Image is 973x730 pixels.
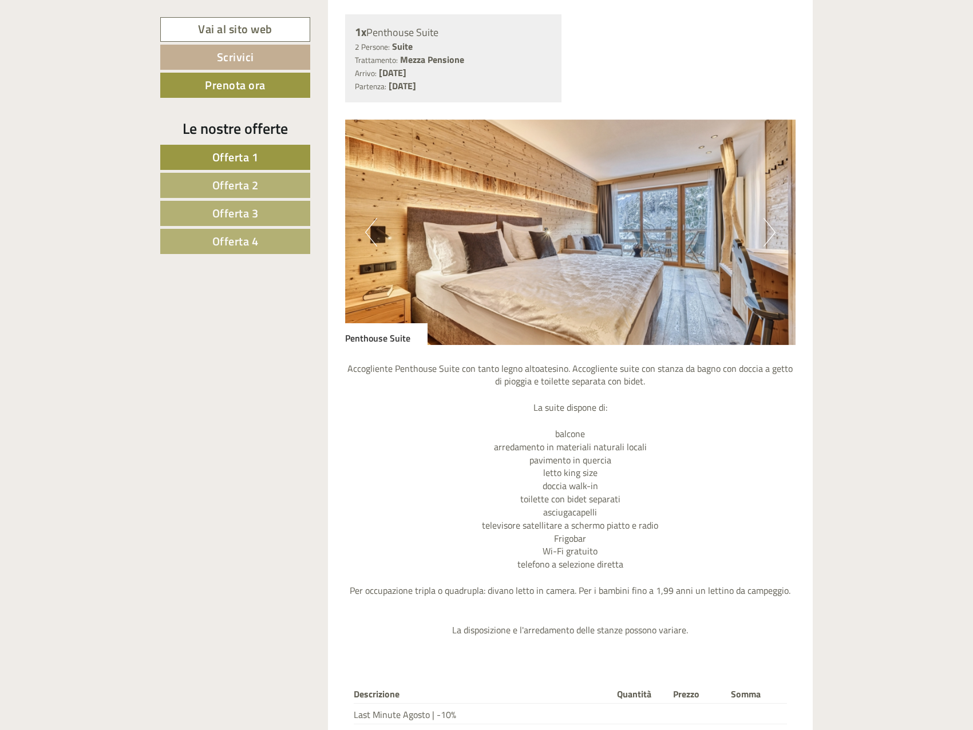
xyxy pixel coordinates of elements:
span: Offerta 2 [212,176,259,194]
span: Offerta 4 [212,232,259,250]
img: image [345,120,796,345]
small: Arrivo: [355,68,377,79]
p: Accogliente Penthouse Suite con tanto legno altoatesino. Accogliente suite con stanza da bagno co... [345,362,796,637]
small: Trattamento: [355,54,398,66]
div: Penthouse Suite [355,24,552,41]
span: Offerta 1 [212,148,259,166]
div: Penthouse Suite [345,323,428,345]
b: [DATE] [389,79,416,93]
button: Previous [365,218,377,247]
th: Quantità [612,685,669,703]
button: Next [764,218,776,247]
a: Scrivici [160,45,310,70]
span: Offerta 3 [212,204,259,222]
a: Prenota ora [160,73,310,98]
b: Suite [392,39,413,53]
b: Mezza Pensione [400,53,464,66]
small: 2 Persone: [355,41,390,53]
th: Prezzo [669,685,726,703]
a: Vai al sito web [160,17,310,42]
div: Le nostre offerte [160,118,310,139]
th: Descrizione [354,685,612,703]
b: [DATE] [379,66,406,80]
b: 1x [355,23,366,41]
th: Somma [726,685,787,703]
td: Last Minute Agosto | -10% [354,704,612,724]
small: Partenza: [355,81,386,92]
